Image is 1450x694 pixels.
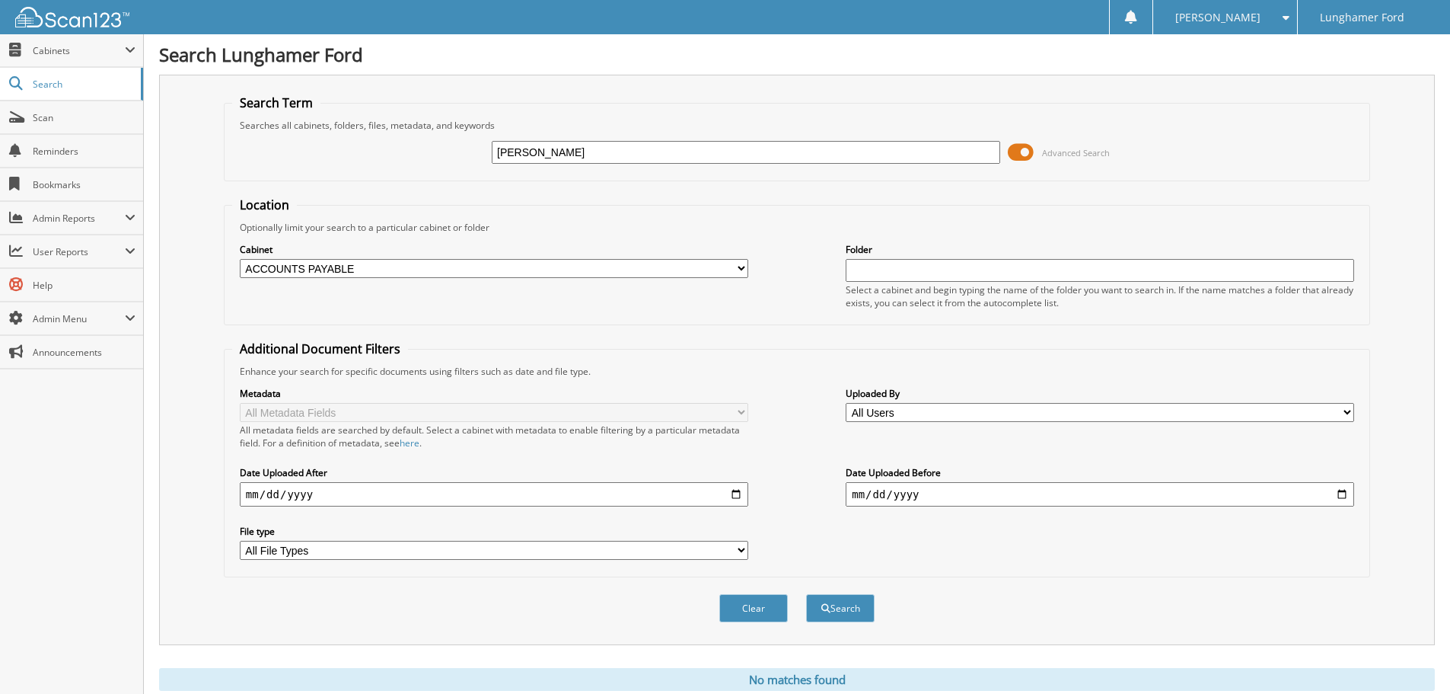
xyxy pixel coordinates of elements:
[1374,621,1450,694] iframe: Chat Widget
[240,243,748,256] label: Cabinet
[1042,147,1110,158] span: Advanced Search
[33,312,125,325] span: Admin Menu
[33,245,125,258] span: User Reports
[232,365,1362,378] div: Enhance your search for specific documents using filters such as date and file type.
[159,668,1435,691] div: No matches found
[806,594,875,622] button: Search
[15,7,129,27] img: scan123-logo-white.svg
[240,482,748,507] input: start
[240,424,748,449] div: All metadata fields are searched by default. Select a cabinet with metadata to enable filtering b...
[846,243,1354,256] label: Folder
[33,111,135,124] span: Scan
[1320,13,1404,22] span: Lunghamer Ford
[159,42,1435,67] h1: Search Lunghamer Ford
[232,197,297,213] legend: Location
[240,525,748,538] label: File type
[232,221,1362,234] div: Optionally limit your search to a particular cabinet or folder
[33,212,125,225] span: Admin Reports
[33,178,135,191] span: Bookmarks
[240,466,748,479] label: Date Uploaded After
[1175,13,1260,22] span: [PERSON_NAME]
[33,279,135,292] span: Help
[719,594,788,622] button: Clear
[232,119,1362,132] div: Searches all cabinets, folders, files, metadata, and keywords
[846,283,1354,309] div: Select a cabinet and begin typing the name of the folder you want to search in. If the name match...
[33,346,135,359] span: Announcements
[232,94,320,111] legend: Search Term
[846,482,1354,507] input: end
[240,387,748,400] label: Metadata
[232,341,408,357] legend: Additional Document Filters
[33,44,125,57] span: Cabinets
[846,387,1354,400] label: Uploaded By
[400,437,419,449] a: here
[846,466,1354,479] label: Date Uploaded Before
[33,145,135,158] span: Reminders
[33,78,133,91] span: Search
